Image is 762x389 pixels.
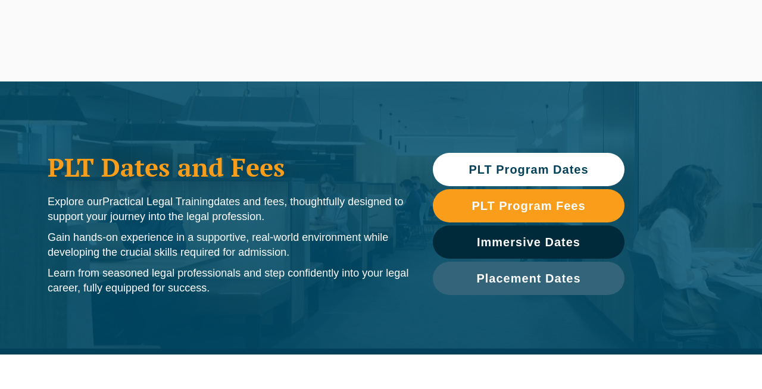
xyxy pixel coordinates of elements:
[48,194,409,224] p: Explore our dates and fees, thoughtfully designed to support your journey into the legal profession.
[48,152,409,182] h1: PLT Dates and Fees
[433,262,624,295] a: Placement Dates
[48,230,409,260] p: Gain hands-on experience in a supportive, real-world environment while developing the crucial ski...
[433,153,624,186] a: PLT Program Dates
[471,200,585,212] span: PLT Program Fees
[48,266,409,296] p: Learn from seasoned legal professionals and step confidently into your legal career, fully equipp...
[433,189,624,222] a: PLT Program Fees
[433,225,624,259] a: Immersive Dates
[102,196,214,208] span: Practical Legal Training
[477,236,580,248] span: Immersive Dates
[476,272,580,284] span: Placement Dates
[469,164,588,175] span: PLT Program Dates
